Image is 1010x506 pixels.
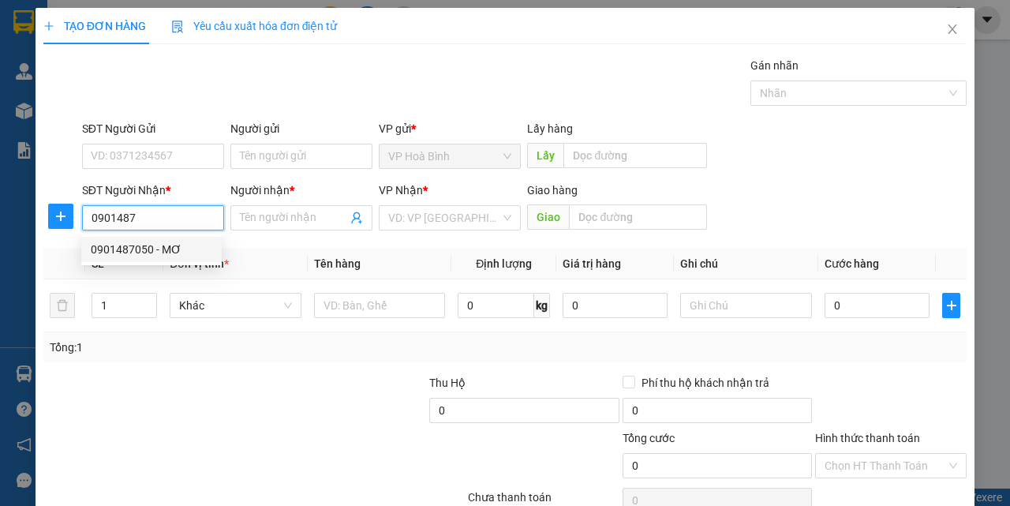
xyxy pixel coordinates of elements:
span: Yêu cầu xuất hóa đơn điện tử [171,20,338,32]
button: plus [942,293,960,318]
div: Tổng: 1 [50,339,391,356]
span: TẠO ĐƠN HÀNG [43,20,146,32]
input: Dọc đường [563,143,706,168]
span: Lấy hàng [527,122,573,135]
span: user-add [350,212,363,224]
span: plus [43,21,54,32]
span: Phí thu hộ khách nhận trả [635,374,776,392]
span: plus [943,299,959,312]
input: Ghi Chú [680,293,812,318]
span: VP Nhận [379,184,423,197]
span: Khác [179,294,292,317]
label: Gán nhãn [750,59,799,72]
div: SĐT Người Nhận [82,182,224,199]
span: Thu Hộ [429,377,466,389]
input: Dọc đường [569,204,706,230]
input: VD: Bàn, Ghế [314,293,446,318]
label: Hình thức thanh toán [815,432,920,444]
button: delete [50,293,75,318]
span: Giá trị hàng [563,257,621,270]
span: Cước hàng [825,257,879,270]
input: 0 [563,293,668,318]
span: Giao hàng [527,184,578,197]
span: Tên hàng [314,257,361,270]
span: Lấy [527,143,563,168]
div: Người nhận [230,182,372,199]
span: plus [49,210,73,223]
span: kg [534,293,550,318]
span: Định lượng [476,257,532,270]
th: Ghi chú [674,249,818,279]
span: VP Hoà Bình [388,144,511,168]
button: Close [930,8,974,52]
img: icon [171,21,184,33]
span: Tổng cước [623,432,675,444]
div: 0901487050 - MƠ [81,237,222,262]
div: 0901487050 - MƠ [91,241,212,258]
span: Giao [527,204,569,230]
div: Người gửi [230,120,372,137]
div: VP gửi [379,120,521,137]
div: SĐT Người Gửi [82,120,224,137]
span: close [946,23,959,36]
button: plus [48,204,73,229]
